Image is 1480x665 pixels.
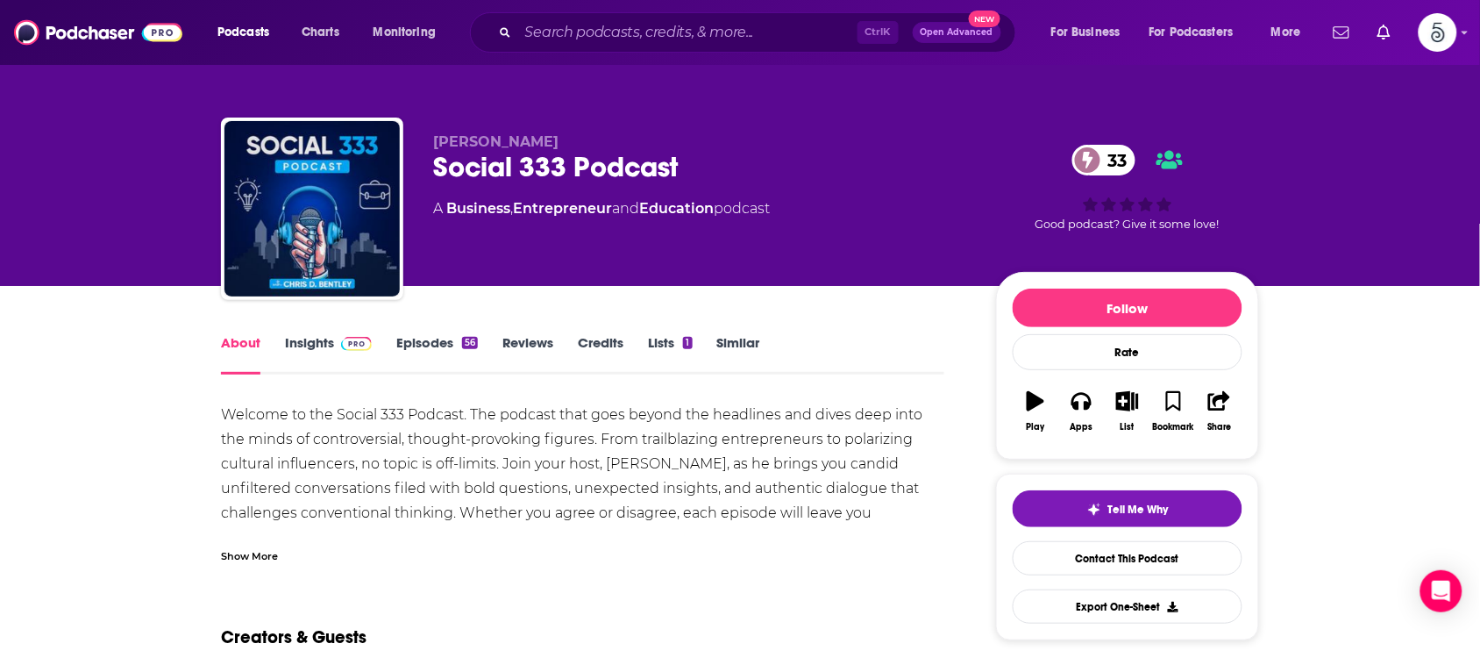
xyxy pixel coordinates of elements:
[361,18,459,46] button: open menu
[1153,422,1194,433] div: Bookmark
[1138,18,1259,46] button: open menu
[224,121,400,297] img: Social 333 Podcast
[1072,145,1135,175] a: 33
[1197,380,1242,443] button: Share
[221,334,260,375] a: About
[433,198,770,219] div: A podcast
[1419,13,1457,52] img: User Profile
[205,18,292,46] button: open menu
[648,334,692,375] a: Lists1
[913,22,1001,43] button: Open AdvancedNew
[1108,503,1169,517] span: Tell Me Why
[1090,145,1135,175] span: 33
[221,403,944,575] div: Welcome to the Social 333 Podcast. The podcast that goes beyond the headlines and dives deep into...
[1013,590,1242,624] button: Export One-Sheet
[285,334,372,375] a: InsightsPodchaser Pro
[374,20,436,45] span: Monitoring
[1419,13,1457,52] span: Logged in as Spiral5-G2
[1027,422,1045,433] div: Play
[510,200,513,217] span: ,
[518,18,857,46] input: Search podcasts, credits, & more...
[14,16,182,49] img: Podchaser - Follow, Share and Rate Podcasts
[1051,20,1121,45] span: For Business
[921,28,993,37] span: Open Advanced
[502,334,553,375] a: Reviews
[612,200,639,217] span: and
[1150,380,1196,443] button: Bookmark
[1013,289,1242,327] button: Follow
[1039,18,1142,46] button: open menu
[1071,422,1093,433] div: Apps
[1013,541,1242,576] a: Contact This Podcast
[341,337,372,351] img: Podchaser Pro
[290,18,350,46] a: Charts
[1207,422,1231,433] div: Share
[462,337,478,349] div: 56
[1121,422,1135,433] div: List
[433,133,559,150] span: [PERSON_NAME]
[1149,20,1234,45] span: For Podcasters
[1013,380,1058,443] button: Play
[996,133,1259,242] div: 33Good podcast? Give it some love!
[302,20,339,45] span: Charts
[639,200,714,217] a: Education
[221,626,366,648] h2: Creators & Guests
[1013,334,1242,370] div: Rate
[1259,18,1323,46] button: open menu
[1370,18,1398,47] a: Show notifications dropdown
[513,200,612,217] a: Entrepreneur
[1013,490,1242,527] button: tell me why sparkleTell Me Why
[1087,503,1101,517] img: tell me why sparkle
[1058,380,1104,443] button: Apps
[1271,20,1301,45] span: More
[1327,18,1356,47] a: Show notifications dropdown
[1035,218,1220,231] span: Good podcast? Give it some love!
[487,12,1033,53] div: Search podcasts, credits, & more...
[1420,570,1462,612] div: Open Intercom Messenger
[217,20,269,45] span: Podcasts
[446,200,510,217] a: Business
[578,334,623,375] a: Credits
[396,334,478,375] a: Episodes56
[857,21,899,44] span: Ctrl K
[1105,380,1150,443] button: List
[717,334,760,375] a: Similar
[683,337,692,349] div: 1
[969,11,1000,27] span: New
[1419,13,1457,52] button: Show profile menu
